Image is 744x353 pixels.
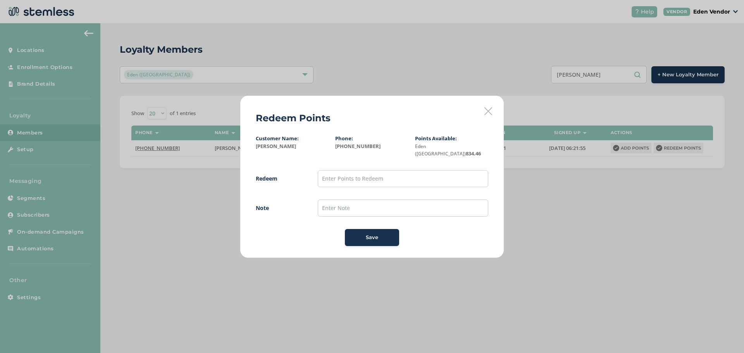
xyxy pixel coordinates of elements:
[256,111,331,125] h2: Redeem Points
[415,135,457,142] label: Points Available:
[335,135,353,142] label: Phone:
[705,316,744,353] iframe: Chat Widget
[415,143,466,157] small: Eden ([GEOGRAPHIC_DATA])
[256,204,302,212] label: Note
[256,174,302,183] label: Redeem
[366,234,378,241] span: Save
[335,143,408,150] label: [PHONE_NUMBER]
[256,135,299,142] label: Customer Name:
[318,170,488,187] input: Enter Points to Redeem
[256,143,329,150] label: [PERSON_NAME]
[345,229,399,246] button: Save
[318,200,488,217] input: Enter Note
[415,143,488,158] label: 834.46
